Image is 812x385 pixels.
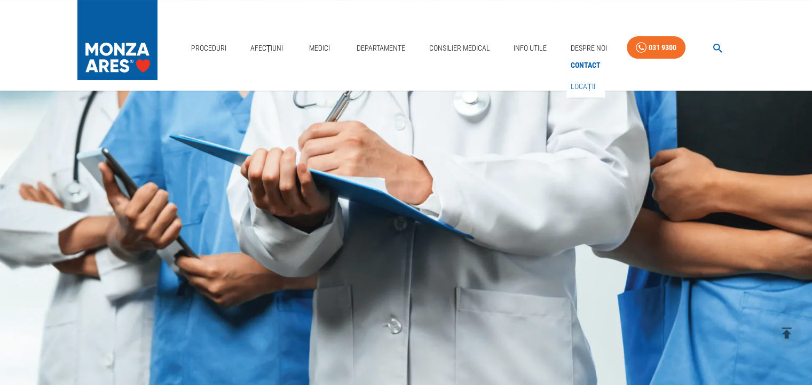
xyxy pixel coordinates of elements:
a: 031 9300 [627,36,685,59]
nav: secondary mailbox folders [566,54,605,98]
a: Locații [569,78,597,95]
a: Despre Noi [566,37,611,59]
button: delete [772,318,801,348]
a: Contact [569,57,603,74]
a: Proceduri [187,37,231,59]
a: Consilier Medical [424,37,494,59]
div: Locații [566,76,605,98]
a: Afecțiuni [246,37,288,59]
a: Departamente [352,37,409,59]
div: Contact [566,54,605,76]
div: 031 9300 [649,41,676,54]
a: Medici [303,37,337,59]
a: Info Utile [509,37,551,59]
